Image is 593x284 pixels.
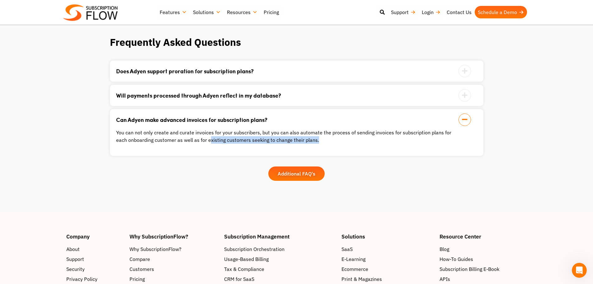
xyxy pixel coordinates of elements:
h4: Solutions [341,234,433,239]
a: Pricing [261,6,282,18]
a: How-To Guides [440,255,527,263]
a: Why SubscriptionFlow? [129,245,218,253]
span: Print & Magazines [341,275,382,283]
a: Resources [224,6,261,18]
span: Ecommerce [341,265,368,273]
a: Blog [440,245,527,253]
h4: Company [66,234,124,239]
a: Login [419,6,444,18]
div: Can Adyen make advanced invoices for subscription plans? [116,123,462,144]
h2: Frequently Asked Questions [110,36,483,48]
h4: Resource Center [440,234,527,239]
a: Privacy Policy [66,275,124,283]
a: Solutions [190,6,224,18]
span: Pricing [129,275,145,283]
a: Customers [129,265,218,273]
h4: Subscription Management [224,234,336,239]
a: Subscription Orchestration [224,245,336,253]
span: Additional FAQ's [278,171,315,176]
span: Compare [129,255,150,263]
span: How-To Guides [440,255,473,263]
a: Additional FAQ's [268,166,325,181]
span: Support [66,255,84,263]
span: Privacy Policy [66,275,97,283]
a: Schedule a Demo [475,6,527,18]
span: About [66,245,80,253]
a: CRM for SaaS [224,275,336,283]
h4: Why SubscriptionFlow? [129,234,218,239]
span: Subscription Orchestration [224,245,285,253]
a: SaaS [341,245,433,253]
a: E-Learning [341,255,433,263]
a: Contact Us [444,6,475,18]
a: Pricing [129,275,218,283]
span: Tax & Compliance [224,265,264,273]
span: E-Learning [341,255,365,263]
a: Subscription Billing E-Book [440,265,527,273]
a: About [66,245,124,253]
p: You can not only create and curate invoices for your subscribers, but you can also automate the p... [116,129,462,144]
iframe: Intercom live chat [572,263,587,278]
a: Ecommerce [341,265,433,273]
span: CRM for SaaS [224,275,254,283]
a: Usage-Based Billing [224,255,336,263]
a: Support [66,255,124,263]
span: APIs [440,275,450,283]
a: Security [66,265,124,273]
span: Usage-Based Billing [224,255,269,263]
a: Does Adyen support proration for subscription plans? [116,68,462,74]
a: APIs [440,275,527,283]
span: Security [66,265,85,273]
a: Compare [129,255,218,263]
span: Customers [129,265,154,273]
span: SaaS [341,245,353,253]
a: Will payments processed through Adyen reflect in my database? [116,93,462,98]
a: Can Adyen make advanced invoices for subscription plans? [116,117,462,123]
span: Blog [440,245,449,253]
span: Subscription Billing E-Book [440,265,499,273]
a: Tax & Compliance [224,265,336,273]
a: Features [157,6,190,18]
span: Why SubscriptionFlow? [129,245,181,253]
a: Support [388,6,419,18]
a: Print & Magazines [341,275,433,283]
img: Subscriptionflow [63,4,118,21]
